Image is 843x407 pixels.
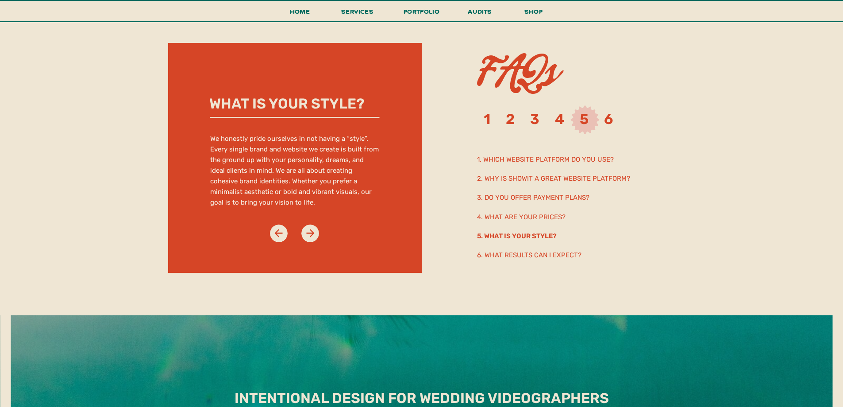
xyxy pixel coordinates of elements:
a: 5 [580,111,589,128]
a: 4 [555,111,564,128]
a: portfolio [401,6,443,22]
a: 5. What is your style? [477,231,669,240]
h1: FAQs [477,51,558,95]
a: 4. What are your prices? [477,212,633,221]
a: 3. Do you offer payment plans? [477,192,669,202]
a: 6. What results can I expect? [477,250,612,260]
a: 2 [506,111,515,128]
a: 3 [530,111,539,128]
p: We honestly pride ourselves in not having a “style”. Every single brand and website we create is ... [210,133,380,210]
a: 1. Which website platform do you use? [477,154,680,164]
h2: What is your style? [209,95,386,112]
a: Home [286,6,314,22]
a: audits [467,6,493,21]
a: services [339,6,376,22]
a: shop [512,6,555,21]
span: services [341,7,373,16]
a: 6 [604,111,613,128]
a: 2. why is showit a great website platform? [477,173,669,183]
a: 1 [484,111,490,128]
